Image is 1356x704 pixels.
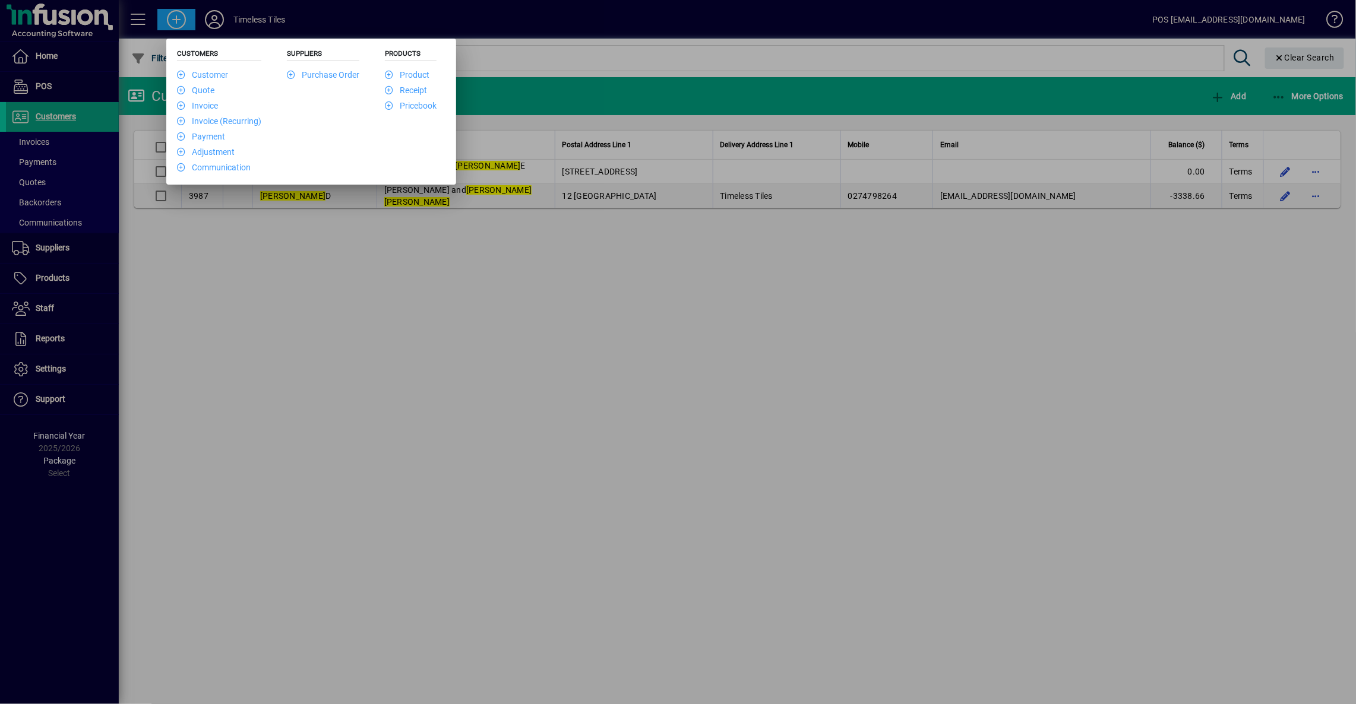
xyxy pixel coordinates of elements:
h5: Products [385,49,437,61]
a: Payment [177,132,225,141]
a: Adjustment [177,147,235,157]
a: Invoice [177,101,218,110]
a: Communication [177,163,251,172]
a: Pricebook [385,101,437,110]
h5: Suppliers [287,49,359,61]
a: Customer [177,70,228,80]
h5: Customers [177,49,261,61]
a: Invoice (Recurring) [177,116,261,126]
a: Quote [177,85,214,95]
a: Product [385,70,429,80]
a: Receipt [385,85,427,95]
a: Purchase Order [287,70,359,80]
